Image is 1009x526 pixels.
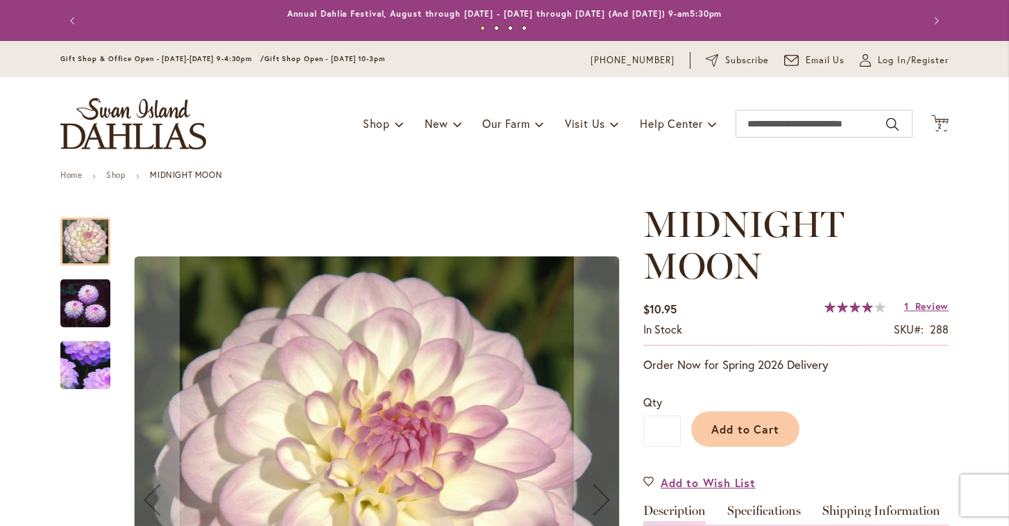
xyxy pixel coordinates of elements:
span: Review [915,299,949,313]
div: Availability [643,322,682,338]
button: 2 [931,115,949,133]
a: Shipping Information [822,504,940,525]
span: Add to Cart [711,422,780,436]
a: 1 Review [904,299,949,313]
strong: MIDNIGHT MOON [150,170,222,180]
span: In stock [643,322,682,336]
a: Log In/Register [860,54,949,67]
button: Next [921,7,949,35]
span: 2 [938,122,942,131]
button: 2 of 4 [494,26,499,31]
button: 1 of 4 [480,26,485,31]
a: Add to Wish List [643,475,756,491]
button: Add to Cart [691,411,799,447]
span: Qty [643,395,662,409]
img: MIDNIGHT MOON [60,278,110,329]
div: MIDNIGHT MOON [60,327,110,389]
p: Order Now for Spring 2026 Delivery [643,356,949,373]
span: Email Us [806,54,845,67]
a: Annual Dahlia Festival, August through [DATE] - [DATE] through [DATE] (And [DATE]) 9-am5:30pm [287,8,722,19]
span: $10.95 [643,302,677,316]
a: Email Us [784,54,845,67]
span: Subscribe [725,54,769,67]
button: 3 of 4 [508,26,513,31]
a: Description [643,504,706,525]
a: Home [60,170,82,180]
span: New [425,116,448,131]
a: Subscribe [706,54,769,67]
span: Visit Us [565,116,605,131]
span: Log In/Register [878,54,949,67]
span: Help Center [640,116,703,131]
a: Shop [106,170,126,180]
span: Gift Shop & Office Open - [DATE]-[DATE] 9-4:30pm / [60,54,264,63]
img: MIDNIGHT MOON [37,318,135,413]
a: Specifications [727,504,801,525]
a: store logo [60,98,206,149]
div: MIDNIGHT MOON [60,204,124,265]
div: MIDNIGHT MOON [60,265,124,327]
button: 4 of 4 [522,26,527,31]
span: Shop [363,116,390,131]
strong: SKU [894,322,924,336]
span: Our Farm [482,116,529,131]
div: 288 [930,322,949,338]
span: 1 [904,299,909,313]
span: MIDNIGHT MOON [643,202,844,288]
div: 80% [824,302,885,313]
button: Previous [60,7,88,35]
a: [PHONE_NUMBER] [591,54,675,67]
span: Add to Wish List [661,475,756,491]
span: Gift Shop Open - [DATE] 10-3pm [264,54,385,63]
